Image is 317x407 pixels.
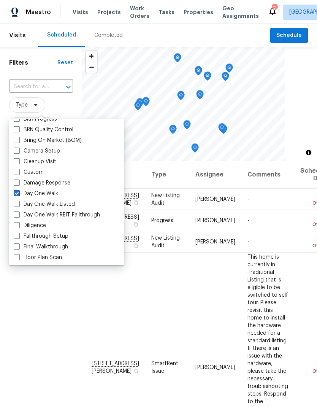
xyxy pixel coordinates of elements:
[169,125,177,137] div: Map marker
[204,72,211,83] div: Map marker
[177,91,185,103] div: Map marker
[196,90,204,102] div: Map marker
[145,161,189,189] th: Type
[14,137,82,144] label: Bring On Market (BOM)
[222,72,229,84] div: Map marker
[189,161,241,189] th: Assignee
[136,98,144,110] div: Map marker
[86,51,97,62] button: Zoom in
[14,115,57,123] label: BRN Progress
[14,158,56,165] label: Cleanup Visit
[247,239,249,245] span: -
[132,242,139,249] button: Copy Address
[306,148,311,157] span: Toggle attribution
[134,101,142,113] div: Map marker
[191,143,199,155] div: Map marker
[14,232,68,240] label: Fallthrough Setup
[276,31,302,40] span: Schedule
[16,101,28,109] span: Type
[14,147,60,155] label: Camera Setup
[14,169,44,176] label: Custom
[94,32,123,39] div: Completed
[14,190,58,197] label: Day One Walk
[184,8,213,16] span: Properties
[130,5,149,20] span: Work Orders
[14,179,70,187] label: Damage Response
[174,53,181,65] div: Map marker
[151,235,180,248] span: New Listing Audit
[14,243,68,251] label: Final Walkthrough
[9,59,57,67] h1: Filters
[73,8,88,16] span: Visits
[47,31,76,39] div: Scheduled
[195,197,235,202] span: [PERSON_NAME]
[151,193,180,206] span: New Listing Audit
[270,28,308,43] button: Schedule
[26,8,51,16] span: Maestro
[132,199,139,206] button: Copy Address
[218,123,226,135] div: Map marker
[14,222,46,229] label: Diligence
[63,82,74,92] button: Open
[247,218,249,223] span: -
[247,197,249,202] span: -
[132,221,139,228] button: Copy Address
[195,66,202,78] div: Map marker
[86,62,97,73] button: Zoom out
[97,8,121,16] span: Projects
[82,47,285,161] canvas: Map
[304,148,313,157] button: Toggle attribution
[158,10,174,15] span: Tasks
[225,64,233,75] div: Map marker
[183,120,191,132] div: Map marker
[195,239,235,245] span: [PERSON_NAME]
[14,254,62,261] label: Floor Plan Scan
[142,97,150,109] div: Map marker
[14,211,100,219] label: Day One Walk REIT Fallthrough
[195,364,235,370] span: [PERSON_NAME]
[9,81,52,93] input: Search for an address...
[14,126,73,134] label: BRN Quality Control
[57,59,73,67] div: Reset
[272,5,277,12] div: 7
[222,5,259,20] span: Geo Assignments
[241,161,294,189] th: Comments
[14,200,75,208] label: Day One Walk Listed
[151,218,173,223] span: Progress
[132,367,139,374] button: Copy Address
[9,27,26,44] span: Visits
[195,218,235,223] span: [PERSON_NAME]
[151,361,178,374] span: SmartRent Issue
[14,264,84,272] label: Full On-Site Assessment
